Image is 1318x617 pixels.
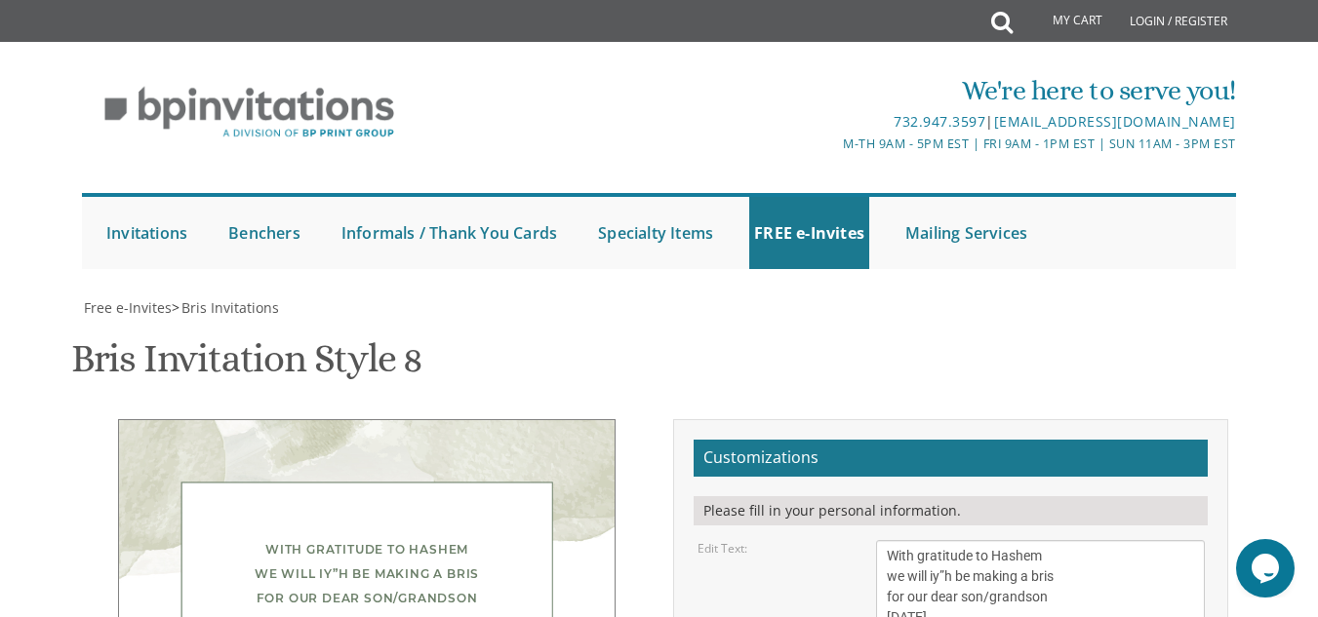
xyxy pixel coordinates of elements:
[101,197,192,269] a: Invitations
[71,337,422,395] h1: Bris Invitation Style 8
[994,112,1236,131] a: [EMAIL_ADDRESS][DOMAIN_NAME]
[593,197,718,269] a: Specialty Items
[1236,539,1298,598] iframe: chat widget
[698,540,747,557] label: Edit Text:
[82,72,417,153] img: BP Invitation Loft
[694,496,1208,525] div: Please fill in your personal information.
[467,110,1236,134] div: |
[82,298,172,317] a: Free e-Invites
[694,440,1208,477] h2: Customizations
[467,71,1236,110] div: We're here to serve you!
[223,197,305,269] a: Benchers
[180,298,279,317] a: Bris Invitations
[181,298,279,317] span: Bris Invitations
[900,197,1032,269] a: Mailing Services
[172,298,279,317] span: >
[1011,2,1116,41] a: My Cart
[337,197,562,269] a: Informals / Thank You Cards
[894,112,985,131] a: 732.947.3597
[749,197,869,269] a: FREE e-Invites
[467,134,1236,154] div: M-Th 9am - 5pm EST | Fri 9am - 1pm EST | Sun 11am - 3pm EST
[84,298,172,317] span: Free e-Invites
